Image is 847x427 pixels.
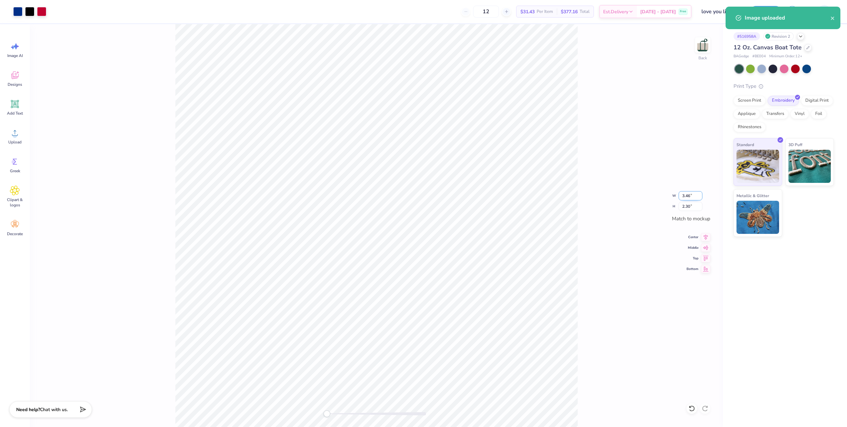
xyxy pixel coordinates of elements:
span: Chat with us. [40,406,68,413]
span: Free [680,9,686,14]
div: Applique [734,109,760,119]
div: Vinyl [790,109,809,119]
span: Total [580,8,590,15]
img: Back [696,38,709,52]
div: Back [698,55,707,61]
span: BAGedge [734,54,749,59]
img: 3D Puff [788,150,831,183]
span: Clipart & logos [4,197,26,208]
span: Est. Delivery [603,8,628,15]
span: Add Text [7,111,23,116]
div: Digital Print [801,96,833,106]
div: Accessibility label [324,410,330,417]
span: Minimum Order: 12 + [769,54,802,59]
span: Image AI [7,53,23,58]
span: Upload [8,139,22,145]
span: Per Item [537,8,553,15]
div: Image uploaded [745,14,830,22]
strong: Need help? [16,406,40,413]
span: 12 Oz. Canvas Boat Tote [734,43,802,51]
span: $377.16 [561,8,578,15]
div: # 516958A [734,32,760,40]
div: Rhinestones [734,122,766,132]
button: close [830,14,835,22]
span: 3D Puff [788,141,802,148]
img: Rio Cabojoc [818,5,831,18]
a: RC [806,5,834,18]
div: Foil [811,109,826,119]
span: Metallic & Glitter [736,192,769,199]
span: Top [687,256,698,261]
div: Screen Print [734,96,766,106]
img: Metallic & Glitter [736,201,779,234]
span: # BE004 [752,54,766,59]
span: Center [687,235,698,240]
span: Decorate [7,231,23,237]
span: Bottom [687,266,698,272]
span: Designs [8,82,22,87]
input: Untitled Design [696,5,745,18]
div: Print Type [734,82,834,90]
div: Revision 2 [763,32,794,40]
div: Transfers [762,109,788,119]
span: Middle [687,245,698,250]
span: [DATE] - [DATE] [640,8,676,15]
input: – – [473,6,499,18]
span: $31.43 [520,8,535,15]
img: Standard [736,150,779,183]
div: Embroidery [768,96,799,106]
span: Greek [10,168,20,174]
span: Standard [736,141,754,148]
